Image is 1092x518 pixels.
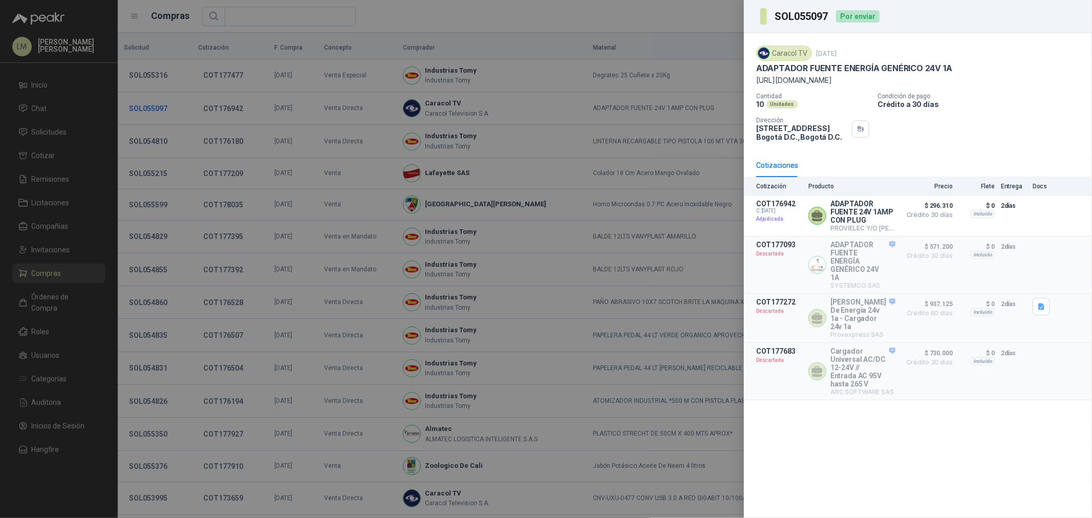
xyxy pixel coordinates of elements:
[830,282,895,289] p: SYSTEMCO SAS
[877,100,1088,109] p: Crédito a 30 días
[902,298,953,310] span: $ 937.125
[959,200,995,212] p: $ 0
[1001,183,1026,190] p: Entrega
[1001,241,1026,253] p: 2 días
[830,347,895,388] p: Cargador Universal AC/DC 12-24V // Entrada AC 95V hasta 265 V
[758,48,769,59] img: Company Logo
[756,124,848,141] p: [STREET_ADDRESS] Bogotá D.C. , Bogotá D.C.
[959,241,995,253] p: $ 0
[830,224,895,232] p: PROVIELEC Y/O [PERSON_NAME]
[830,388,895,396] p: ARC SOFTWARE SAS
[836,10,880,23] div: Por enviar
[756,241,802,249] p: COT177093
[971,251,995,259] div: Incluido
[830,331,895,338] p: Provexpress SAS
[756,76,1080,84] p: [URL][DOMAIN_NAME]
[808,183,895,190] p: Producto
[902,310,953,316] span: Crédito 60 días
[902,183,953,190] p: Precio
[756,347,802,355] p: COT177683
[830,298,895,331] p: [PERSON_NAME] De Energía 24v 1a - Cargador 24v 1a
[775,11,830,21] h3: SOL055097
[830,241,895,282] p: ADAPTADOR FUENTE ENERGÍA GENÉRICO 24V 1A
[756,183,802,190] p: Cotización
[756,306,802,316] p: Descartada
[756,249,802,259] p: Descartada
[959,183,995,190] p: Flete
[756,208,802,214] span: C: [DATE]
[756,214,802,224] p: Adjudicada
[959,347,995,359] p: $ 0
[971,357,995,365] div: Incluido
[959,298,995,310] p: $ 0
[756,200,802,208] p: COT176942
[830,200,895,224] p: ADAPTADOR FUENTE 24V 1AMP CON PLUG
[816,50,837,57] p: [DATE]
[902,241,953,253] span: $ 571.200
[756,355,802,365] p: Descartada
[756,93,869,100] p: Cantidad
[902,253,953,259] span: Crédito 30 días
[971,308,995,316] div: Incluido
[756,160,798,171] div: Cotizaciones
[756,63,952,74] p: ADAPTADOR FUENTE ENERGÍA GENÉRICO 24V 1A
[756,46,812,61] div: Caracol TV
[902,200,953,212] span: $ 296.310
[756,298,802,306] p: COT177272
[1001,347,1026,359] p: 2 días
[877,93,1088,100] p: Condición de pago
[1001,200,1026,212] p: 2 días
[902,359,953,365] span: Crédito 30 días
[902,347,953,359] span: $ 730.000
[971,210,995,218] div: Incluido
[766,100,798,109] div: Unidades
[756,117,848,124] p: Dirección
[902,212,953,218] span: Crédito 30 días
[756,100,764,109] p: 10
[1033,183,1053,190] p: Docs
[1001,298,1026,310] p: 2 días
[809,256,826,273] img: Company Logo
